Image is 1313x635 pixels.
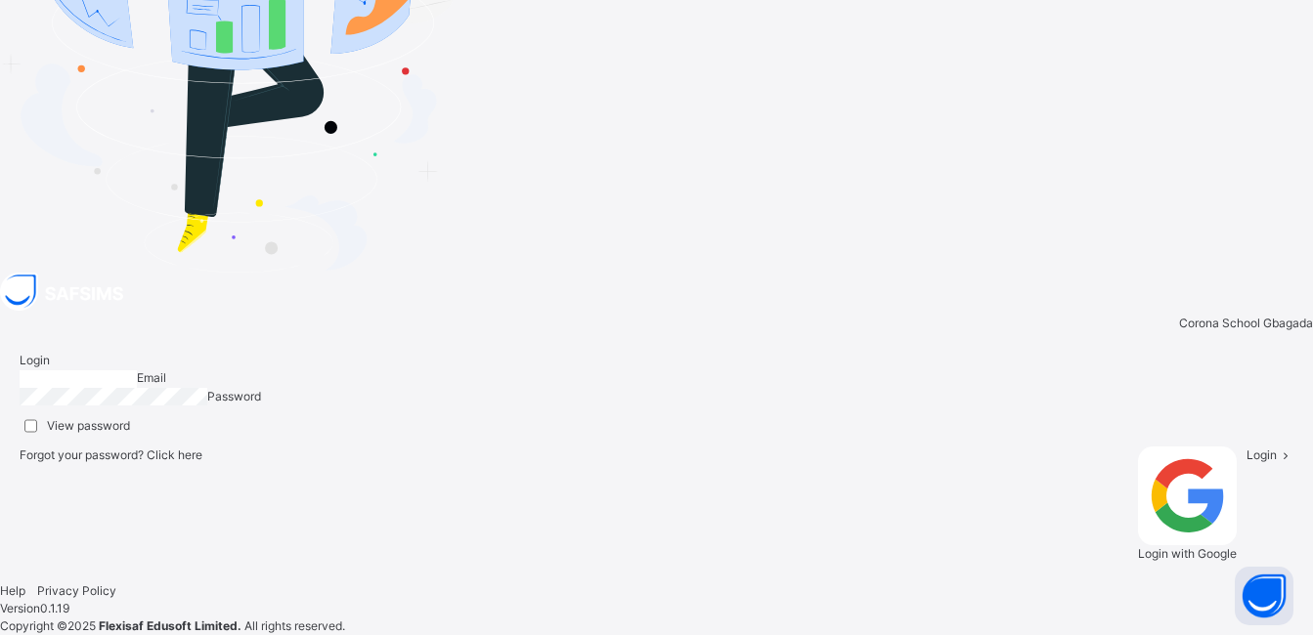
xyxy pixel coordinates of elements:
img: google.396cfc9801f0270233282035f929180a.svg [1138,446,1237,545]
span: Corona School Gbagada [1179,315,1313,332]
label: View password [47,417,130,435]
a: Privacy Policy [37,583,116,598]
span: Password [207,389,261,403]
strong: Flexisaf Edusoft Limited. [99,618,241,633]
span: Login [20,353,50,367]
span: Login with Google [1138,546,1237,561]
a: Click here [147,447,202,462]
span: Login [1247,447,1277,462]
button: Open asap [1235,567,1293,625]
span: Forgot your password? [20,447,202,462]
span: Email [137,370,166,385]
